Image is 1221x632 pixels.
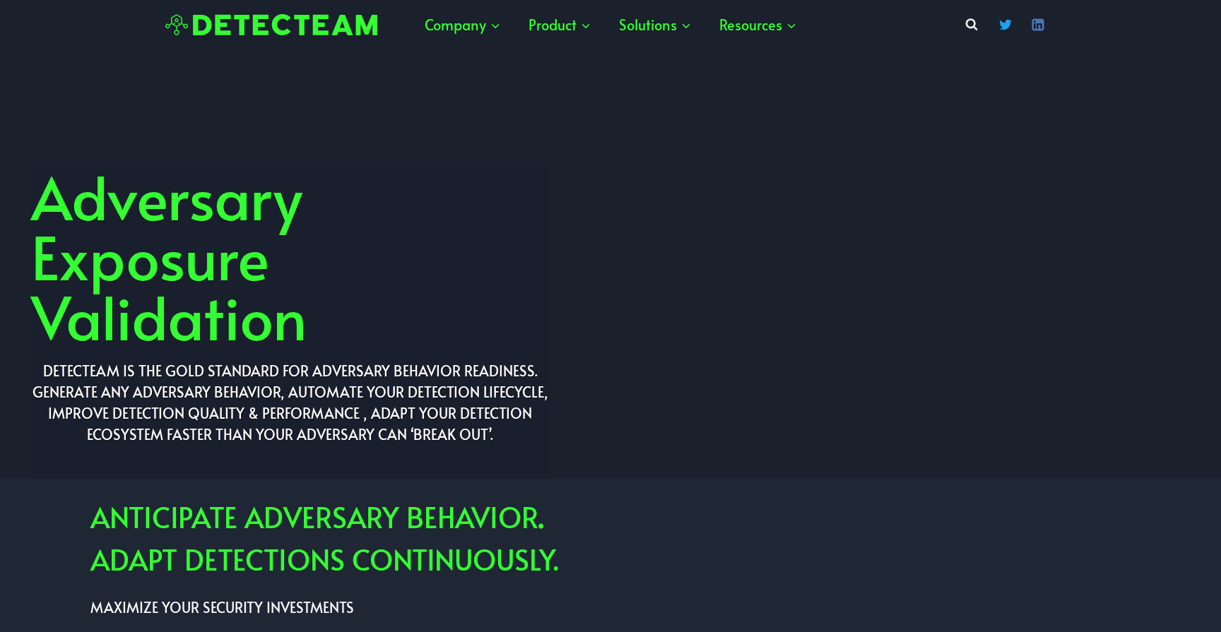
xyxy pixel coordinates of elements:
[90,496,1221,580] h2: ANTICIPATE ADVERSARY BEHAVIOR ADAPT DETECTIONS CONTINUOUSLY.
[538,497,543,536] strong: .
[619,12,691,37] span: Solutions
[705,4,810,46] a: Resources
[719,12,796,37] span: Resources
[991,11,1020,39] a: Twitter
[90,595,1221,620] p: MAXIMIZE YOUR SECURITY INVESTMENTS
[31,360,550,445] h2: Detecteam IS THE GOLD STANDARD FOR ADVERSARY BEHAVIOR READINESS. GENERATE ANY Adversary BEHAVIOR,...
[411,4,514,46] a: Company
[31,166,550,346] h1: Adversary Exposure Validation
[959,12,984,37] button: View Search Form
[1024,11,1052,39] a: Linkedin
[529,12,591,37] span: Product
[514,4,605,46] a: Product
[411,4,810,46] nav: Primary
[165,14,377,36] img: Detecteam
[425,12,500,37] span: Company
[605,4,705,46] a: Solutions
